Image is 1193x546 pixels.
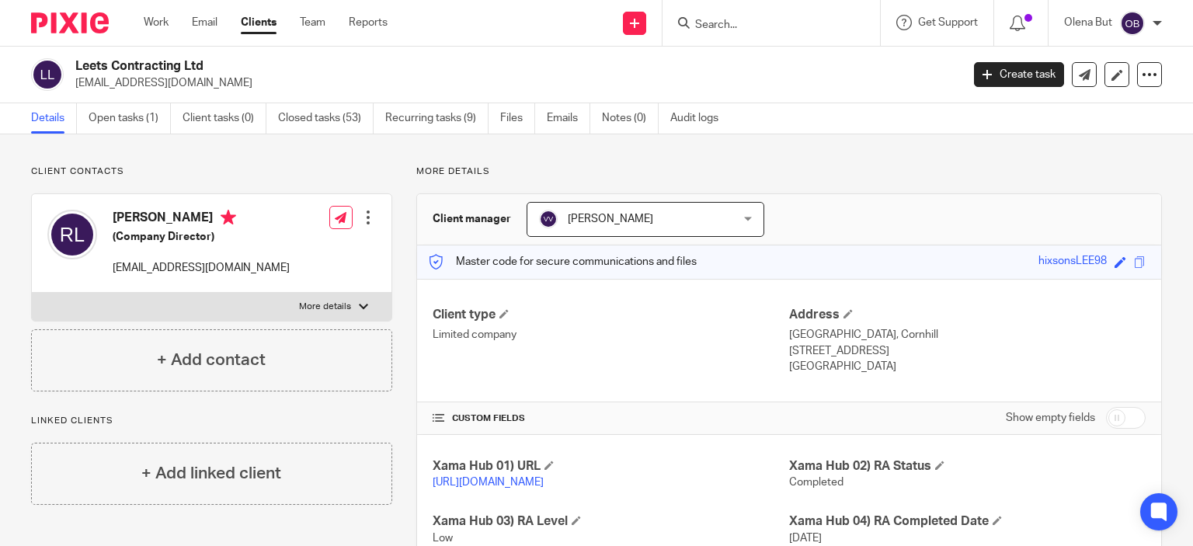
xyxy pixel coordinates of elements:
[1006,410,1095,426] label: Show empty fields
[539,210,558,228] img: svg%3E
[918,17,978,28] span: Get Support
[192,15,217,30] a: Email
[1120,11,1145,36] img: svg%3E
[278,103,374,134] a: Closed tasks (53)
[429,254,697,270] p: Master code for secure communications and files
[47,210,97,259] img: svg%3E
[500,103,535,134] a: Files
[75,58,776,75] h2: Leets Contracting Ltd
[113,210,290,229] h4: [PERSON_NAME]
[433,211,511,227] h3: Client manager
[789,533,822,544] span: [DATE]
[789,477,843,488] span: Completed
[433,458,789,475] h4: Xama Hub 01) URL
[416,165,1162,178] p: More details
[113,229,290,245] h5: (Company Director)
[789,513,1146,530] h4: Xama Hub 04) RA Completed Date
[433,477,544,488] a: [URL][DOMAIN_NAME]
[31,12,109,33] img: Pixie
[789,307,1146,323] h4: Address
[433,412,789,425] h4: CUSTOM FIELDS
[31,415,392,427] p: Linked clients
[221,210,236,225] i: Primary
[789,458,1146,475] h4: Xama Hub 02) RA Status
[568,214,653,224] span: [PERSON_NAME]
[1038,253,1107,271] div: hixsonsLEE98
[157,348,266,372] h4: + Add contact
[89,103,171,134] a: Open tasks (1)
[433,327,789,343] p: Limited company
[300,15,325,30] a: Team
[1064,15,1112,30] p: Olena But
[183,103,266,134] a: Client tasks (0)
[31,103,77,134] a: Details
[694,19,833,33] input: Search
[75,75,951,91] p: [EMAIL_ADDRESS][DOMAIN_NAME]
[602,103,659,134] a: Notes (0)
[31,58,64,91] img: svg%3E
[241,15,277,30] a: Clients
[113,260,290,276] p: [EMAIL_ADDRESS][DOMAIN_NAME]
[299,301,351,313] p: More details
[349,15,388,30] a: Reports
[547,103,590,134] a: Emails
[433,307,789,323] h4: Client type
[144,15,169,30] a: Work
[31,165,392,178] p: Client contacts
[974,62,1064,87] a: Create task
[385,103,489,134] a: Recurring tasks (9)
[789,343,1146,359] p: [STREET_ADDRESS]
[141,461,281,485] h4: + Add linked client
[670,103,730,134] a: Audit logs
[433,513,789,530] h4: Xama Hub 03) RA Level
[789,327,1146,343] p: [GEOGRAPHIC_DATA], Cornhill
[789,359,1146,374] p: [GEOGRAPHIC_DATA]
[433,533,453,544] span: Low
